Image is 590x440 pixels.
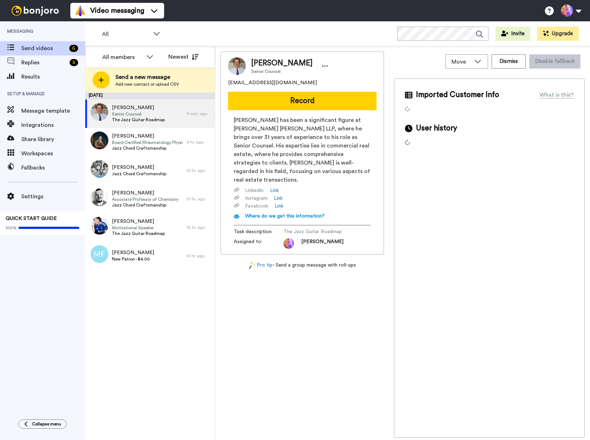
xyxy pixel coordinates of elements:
[112,171,166,177] span: Jazz Chord Craftsmanship
[112,189,178,197] span: [PERSON_NAME]
[18,419,67,429] button: Collapse menu
[21,44,66,53] span: Send videos
[245,214,325,219] span: Where do we get this information?
[21,73,85,81] span: Results
[69,45,78,52] div: 6
[112,111,165,117] span: Senior Counsel
[91,188,108,206] img: bbcc64c6-c0ef-41d2-ac83-5cdfef173c8f.jpg
[112,164,166,171] span: [PERSON_NAME]
[496,27,530,41] button: Invite
[112,117,165,123] span: The Jazz Guitar Roadmap
[112,225,165,231] span: Motivational Speaker
[186,139,211,145] div: 4 hr. ago
[186,253,211,259] div: 12 hr. ago
[186,111,211,117] div: 9 min. ago
[115,81,179,87] span: Add new contact or upload CSV
[186,168,211,173] div: 10 hr. ago
[234,238,283,249] span: Assigned to:
[249,262,255,269] img: magic-wand.svg
[91,245,108,263] img: mf.png
[416,90,499,100] span: Imported Customer Info
[91,217,108,235] img: b476bb0e-7265-4db7-8024-5e6a5214090c.jpg
[245,203,269,210] span: Facebook :
[9,6,62,16] img: bj-logo-header-white.svg
[163,50,204,64] button: Newest
[21,135,85,144] span: Share library
[228,79,317,86] span: [EMAIL_ADDRESS][DOMAIN_NAME]
[112,133,183,140] span: [PERSON_NAME]
[112,140,183,145] span: Board-Certified Rheumatology Physician
[451,58,471,66] span: Move
[21,107,85,115] span: Message template
[91,160,108,178] img: acc87966-c00a-4c16-91bf-8a87a060c3a8.jpg
[540,91,574,99] div: What is this?
[21,58,67,67] span: Replies
[102,30,150,38] span: All
[102,53,143,61] div: All members
[112,249,154,256] span: [PERSON_NAME]
[301,238,343,249] span: [PERSON_NAME]
[283,228,351,235] span: The Jazz Guitar Roadmap
[112,145,183,151] span: Jazz Chord Craftsmanship
[6,216,57,221] span: QUICK START GUIDE
[6,225,17,231] span: 100%
[21,192,85,201] span: Settings
[234,228,283,235] span: Task description :
[529,54,580,69] button: Disable fallback
[70,59,78,66] div: 5
[245,187,264,194] span: Linkedin :
[112,256,154,262] span: New Patron - $4.00
[112,197,178,202] span: Associate Professor of Chemistry
[186,225,211,230] div: 10 hr. ago
[21,149,85,158] span: Workspaces
[21,121,85,129] span: Integrations
[75,5,86,16] img: vm-color.svg
[234,116,371,184] span: [PERSON_NAME] has been a significant figure at [PERSON_NAME] [PERSON_NAME] LLP, where he brings o...
[85,92,215,100] div: [DATE]
[274,195,283,202] a: Link
[416,123,457,134] span: User history
[283,238,294,249] img: photo.jpg
[251,69,313,74] span: Senior Counsel
[32,421,61,427] span: Collapse menu
[91,132,108,149] img: a26e72f6-68d8-4e2c-b45e-7915ba3ceade.jpg
[221,262,384,269] div: - Send a group message with roll-ups
[245,195,268,202] span: Instagram :
[91,103,108,121] img: f711e41e-11d6-49c4-aa58-87983db6ce0f.jpg
[249,262,272,269] a: Pro tip
[275,203,283,210] a: Link
[112,202,178,208] span: Jazz Chord Craftsmanship
[112,218,165,225] span: [PERSON_NAME]
[21,163,85,172] span: Fallbacks
[228,92,377,110] button: Record
[251,58,313,69] span: [PERSON_NAME]
[115,73,179,81] span: Send a new message
[270,187,279,194] a: Link
[186,196,211,202] div: 10 hr. ago
[90,6,144,16] span: Video messaging
[112,104,165,111] span: [PERSON_NAME]
[492,54,526,69] button: Dismiss
[112,231,165,236] span: The Jazz Guitar Roadmap
[537,27,579,41] button: Upgrade
[228,57,246,75] img: Image of David Portal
